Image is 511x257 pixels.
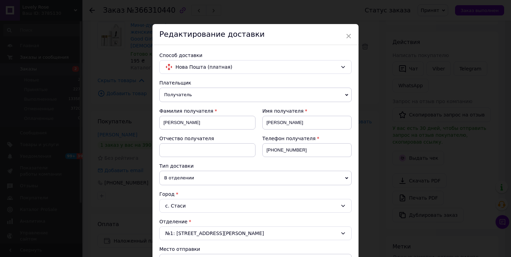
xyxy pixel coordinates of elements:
[159,52,352,59] div: Способ доставки
[159,226,352,240] div: №1: [STREET_ADDRESS][PERSON_NAME]
[175,63,338,71] span: Нова Пошта (платная)
[262,136,316,141] span: Телефон получателя
[159,191,352,198] div: Город
[152,24,359,45] div: Редактирование доставки
[159,199,352,213] div: с. Стаси
[345,30,352,42] span: ×
[159,80,191,86] span: Плательщик
[159,88,352,102] span: Получатель
[159,108,213,114] span: Фамилия получателя
[159,246,200,252] span: Место отправки
[159,171,352,185] span: В отделении
[159,136,214,141] span: Отчество получателя
[159,163,194,169] span: Тип доставки
[262,143,352,157] input: +380
[159,218,352,225] div: Отделение
[262,108,304,114] span: Имя получателя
